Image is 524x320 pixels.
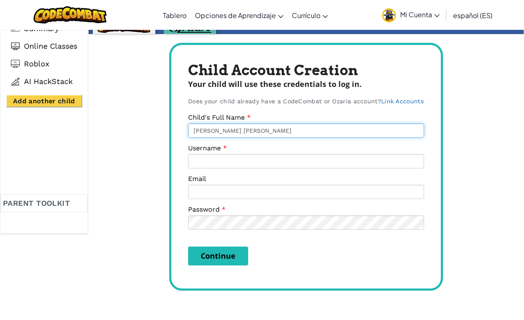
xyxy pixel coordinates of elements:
[449,4,497,26] a: español (ES)
[400,10,440,19] span: Mi Cuenta
[188,144,227,152] label: Username
[7,55,81,73] a: Roblox Roblox
[11,42,20,50] img: Online Classes
[188,113,251,121] label: Child's Full Name
[0,194,88,233] a: Parent toolkit
[159,4,191,26] a: Tablero
[0,194,88,212] div: Parent toolkit
[195,11,276,20] span: Opciones de Aprendizaje
[292,11,320,20] span: Currículo
[6,94,82,108] button: Add another child
[34,6,107,24] img: CodeCombat logo
[24,42,77,51] span: Online Classes
[24,77,73,86] span: AI HackStack
[11,77,20,86] img: AI Hackstack
[188,62,424,79] div: Child Account Creation
[188,247,248,265] button: Continue
[11,60,20,68] img: Roblox
[7,37,81,55] a: Online Classes Online Classes
[288,4,332,26] a: Currículo
[382,8,396,22] img: avatar
[188,205,225,213] label: Password
[381,98,424,105] a: Link Accounts
[378,2,444,28] a: Mi Cuenta
[191,4,288,26] a: Opciones de Aprendizaje
[188,98,424,105] div: Does your child already have a CodeCombat or Ozaria account?
[24,59,50,68] span: Roblox
[453,11,493,20] span: español (ES)
[188,79,424,89] div: Your child will use these credentials to log in.
[7,73,81,90] a: AI Hackstack AI HackStack
[188,175,206,183] label: Email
